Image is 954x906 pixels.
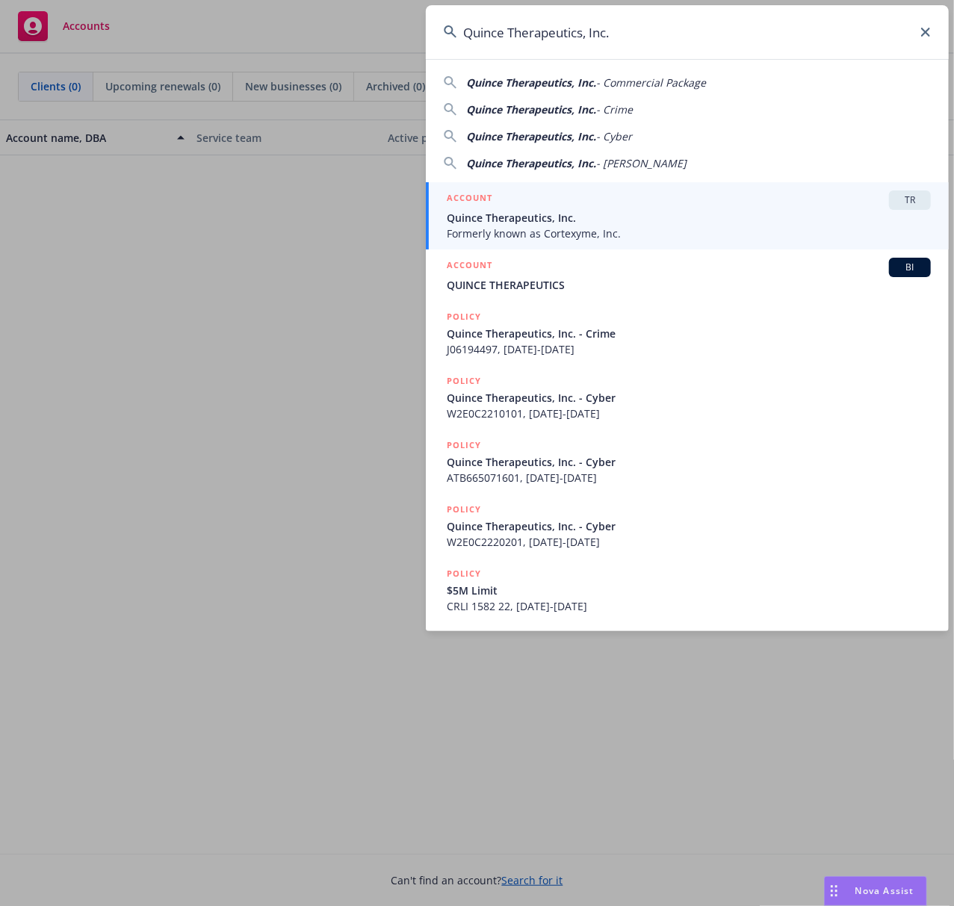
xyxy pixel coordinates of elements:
[466,102,596,117] span: Quince Therapeutics, Inc.
[596,129,632,143] span: - Cyber
[824,876,927,906] button: Nova Assist
[447,470,931,485] span: ATB665071601, [DATE]-[DATE]
[596,102,633,117] span: - Crime
[447,210,931,226] span: Quince Therapeutics, Inc.
[426,365,949,429] a: POLICYQuince Therapeutics, Inc. - CyberW2E0C2210101, [DATE]-[DATE]
[447,534,931,550] span: W2E0C2220201, [DATE]-[DATE]
[466,75,596,90] span: Quince Therapeutics, Inc.
[447,341,931,357] span: J06194497, [DATE]-[DATE]
[447,406,931,421] span: W2E0C2210101, [DATE]-[DATE]
[447,518,931,534] span: Quince Therapeutics, Inc. - Cyber
[447,454,931,470] span: Quince Therapeutics, Inc. - Cyber
[447,583,931,598] span: $5M Limit
[426,182,949,249] a: ACCOUNTTRQuince Therapeutics, Inc.Formerly known as Cortexyme, Inc.
[895,193,925,207] span: TR
[447,190,492,208] h5: ACCOUNT
[895,261,925,274] span: BI
[426,429,949,494] a: POLICYQuince Therapeutics, Inc. - CyberATB665071601, [DATE]-[DATE]
[855,884,914,897] span: Nova Assist
[447,373,481,388] h5: POLICY
[426,494,949,558] a: POLICYQuince Therapeutics, Inc. - CyberW2E0C2220201, [DATE]-[DATE]
[825,877,843,905] div: Drag to move
[447,258,492,276] h5: ACCOUNT
[596,75,706,90] span: - Commercial Package
[447,309,481,324] h5: POLICY
[426,249,949,301] a: ACCOUNTBIQUINCE THERAPEUTICS
[447,566,481,581] h5: POLICY
[447,390,931,406] span: Quince Therapeutics, Inc. - Cyber
[447,226,931,241] span: Formerly known as Cortexyme, Inc.
[447,277,931,293] span: QUINCE THERAPEUTICS
[447,598,931,614] span: CRLI 1582 22, [DATE]-[DATE]
[447,502,481,517] h5: POLICY
[426,5,949,59] input: Search...
[426,301,949,365] a: POLICYQuince Therapeutics, Inc. - CrimeJ06194497, [DATE]-[DATE]
[466,156,596,170] span: Quince Therapeutics, Inc.
[447,326,931,341] span: Quince Therapeutics, Inc. - Crime
[466,129,596,143] span: Quince Therapeutics, Inc.
[596,156,687,170] span: - [PERSON_NAME]
[447,438,481,453] h5: POLICY
[426,558,949,622] a: POLICY$5M LimitCRLI 1582 22, [DATE]-[DATE]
